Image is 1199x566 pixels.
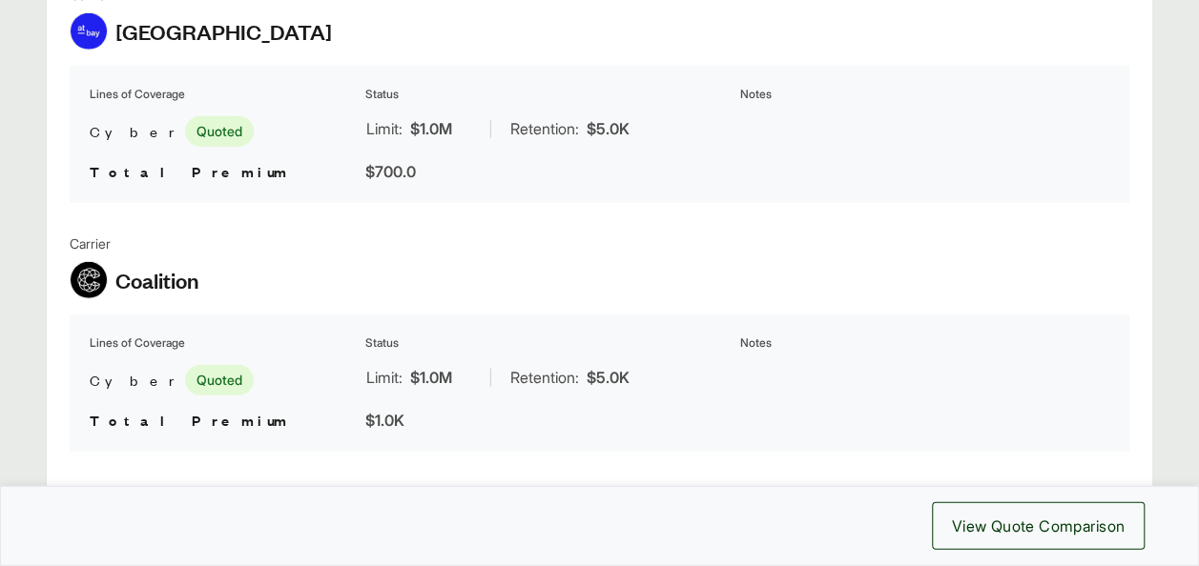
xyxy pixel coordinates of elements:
img: At-Bay [71,13,107,50]
span: Limit: [366,117,403,140]
span: Carrier [70,482,238,502]
th: Lines of Coverage [89,85,361,104]
span: $1.0M [410,366,452,389]
span: Total Premium [90,410,290,430]
img: Coalition [71,262,107,298]
span: $1.0K [365,411,404,430]
span: $700.0 [365,162,416,181]
th: Status [364,85,735,104]
th: Notes [739,334,1110,353]
span: Carrier [70,233,199,253]
span: Retention: [510,366,579,389]
span: [GEOGRAPHIC_DATA] [115,17,332,46]
span: | [488,119,493,138]
span: Coalition [115,266,199,294]
th: Status [364,334,735,353]
span: View Quote Comparison [952,515,1125,537]
span: $5.0K [587,117,630,140]
span: Retention: [510,117,579,140]
span: | [488,368,493,387]
button: View Quote Comparison [932,502,1145,550]
span: Cyber [90,369,177,392]
span: Total Premium [90,161,290,181]
span: $5.0K [587,366,630,389]
span: Quoted [185,365,254,395]
span: $1.0M [410,117,452,140]
span: Cyber [90,120,177,143]
th: Lines of Coverage [89,334,361,353]
span: Quoted [185,116,254,147]
th: Notes [739,85,1110,104]
span: Limit: [366,366,403,389]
